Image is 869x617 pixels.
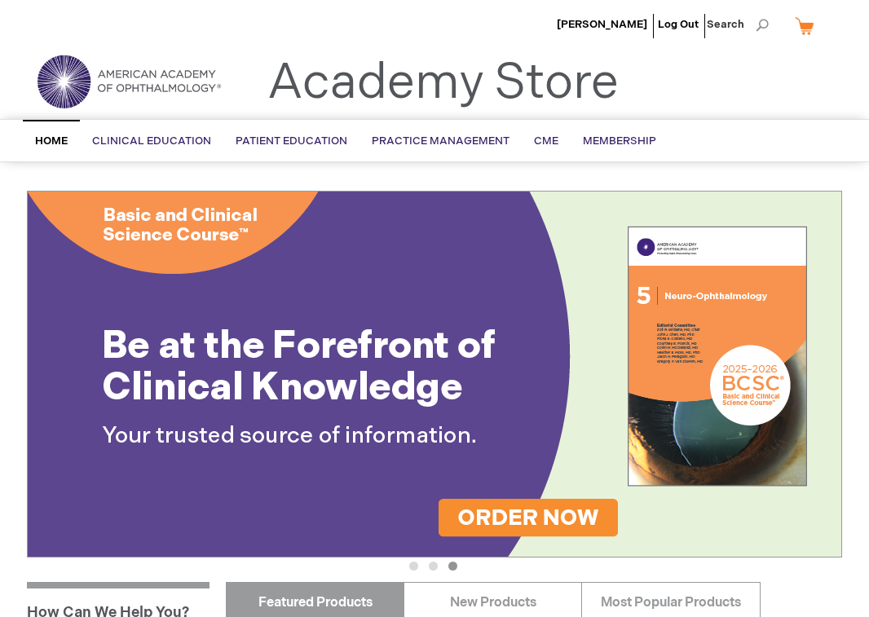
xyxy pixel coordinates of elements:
span: CME [534,134,558,148]
button: 3 of 3 [448,562,457,571]
button: 1 of 3 [409,562,418,571]
a: Academy Store [267,54,619,112]
span: Search [707,8,769,41]
a: Log Out [658,18,699,31]
span: Patient Education [236,134,347,148]
button: 2 of 3 [429,562,438,571]
span: Home [35,134,68,148]
span: Clinical Education [92,134,211,148]
span: Membership [583,134,656,148]
a: [PERSON_NAME] [557,18,647,31]
span: Practice Management [372,134,509,148]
